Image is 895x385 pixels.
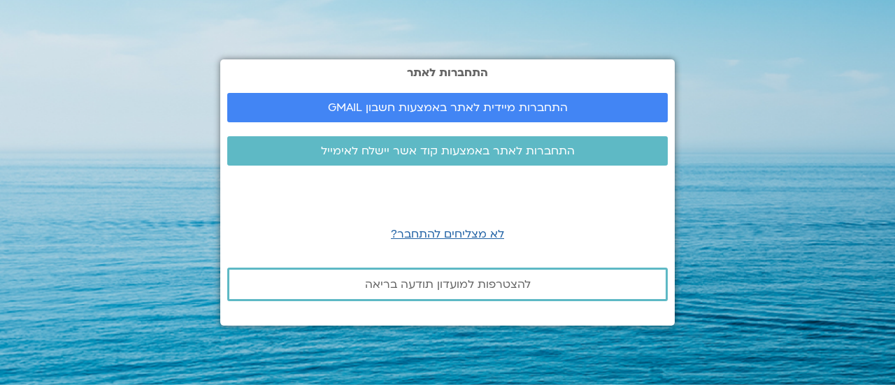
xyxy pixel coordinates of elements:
[227,268,668,301] a: להצטרפות למועדון תודעה בריאה
[328,101,568,114] span: התחברות מיידית לאתר באמצעות חשבון GMAIL
[227,66,668,79] h2: התחברות לאתר
[365,278,531,291] span: להצטרפות למועדון תודעה בריאה
[227,93,668,122] a: התחברות מיידית לאתר באמצעות חשבון GMAIL
[391,226,504,242] a: לא מצליחים להתחבר?
[321,145,575,157] span: התחברות לאתר באמצעות קוד אשר יישלח לאימייל
[227,136,668,166] a: התחברות לאתר באמצעות קוד אשר יישלח לאימייל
